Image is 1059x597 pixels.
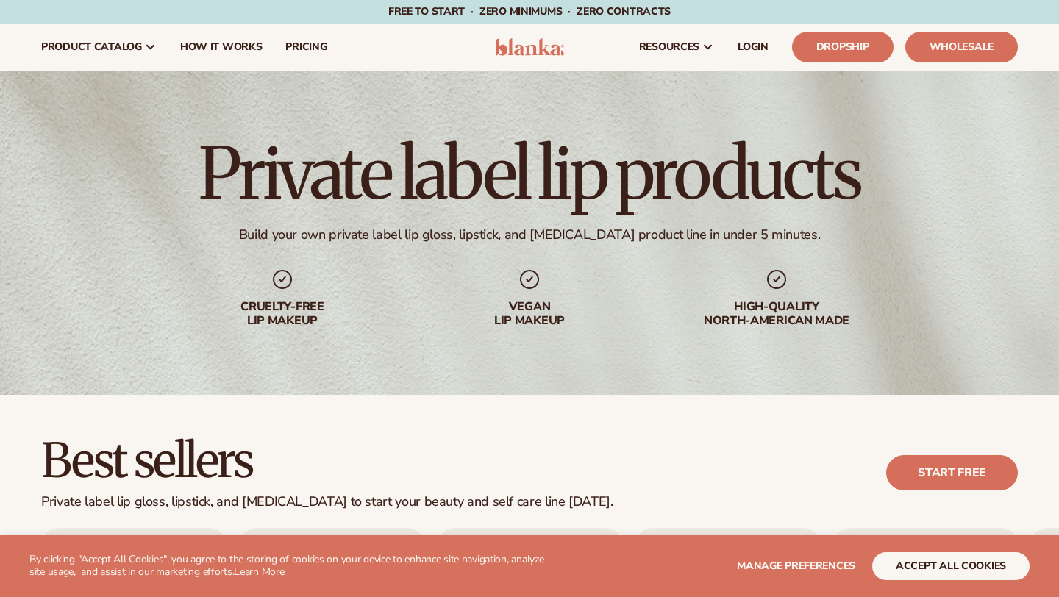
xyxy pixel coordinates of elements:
span: Manage preferences [737,559,855,573]
div: Private label lip gloss, lipstick, and [MEDICAL_DATA] to start your beauty and self care line [DA... [41,494,613,510]
a: pricing [274,24,338,71]
div: Vegan lip makeup [435,300,624,328]
a: Learn More [234,565,284,579]
a: resources [627,24,726,71]
a: Dropship [792,32,894,62]
a: LOGIN [726,24,780,71]
button: accept all cookies [872,552,1030,580]
div: Cruelty-free lip makeup [188,300,377,328]
a: How It Works [168,24,274,71]
p: By clicking "Accept All Cookies", you agree to the storing of cookies on your device to enhance s... [29,554,553,579]
button: Manage preferences [737,552,855,580]
span: pricing [285,41,327,53]
span: resources [639,41,699,53]
a: Wholesale [905,32,1018,62]
img: logo [495,38,565,56]
span: How It Works [180,41,263,53]
h2: Best sellers [41,436,613,485]
h1: Private label lip products [199,138,860,209]
span: LOGIN [738,41,769,53]
span: product catalog [41,41,142,53]
div: High-quality North-american made [682,300,871,328]
div: Build your own private label lip gloss, lipstick, and [MEDICAL_DATA] product line in under 5 minu... [239,226,821,243]
a: product catalog [29,24,168,71]
a: Start free [886,455,1018,490]
span: Free to start · ZERO minimums · ZERO contracts [388,4,671,18]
